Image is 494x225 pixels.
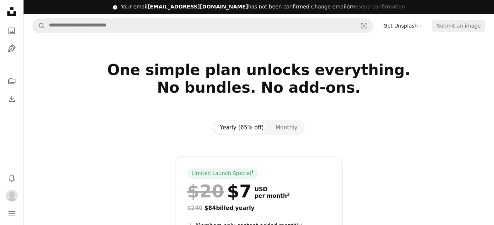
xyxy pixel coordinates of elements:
[4,171,19,185] button: Notifications
[255,186,290,193] span: USD
[311,4,405,10] span: or
[148,4,248,10] span: [EMAIL_ADDRESS][DOMAIN_NAME]
[255,193,290,199] span: per month
[187,168,258,179] div: Limited Launch Special
[187,182,224,201] span: $20
[187,204,330,213] div: $84 billed yearly
[311,4,346,10] a: Change email
[270,121,303,134] button: Monthly
[33,19,45,33] button: Search Unsplash
[287,192,290,197] sup: 2
[285,193,291,199] a: 2
[187,182,252,201] div: $7
[6,190,18,201] img: Avatar of user allister sanderson
[4,4,19,21] a: Home — Unsplash
[4,206,19,221] button: Menu
[251,169,254,174] sup: 1
[121,3,405,11] div: Your email has not been confirmed.
[4,74,19,89] a: Collections
[4,188,19,203] button: Profile
[4,92,19,106] a: Download History
[379,20,426,32] a: Get Unsplash+
[352,3,405,11] button: Resend confirmation
[432,20,485,32] button: Submit an image
[4,41,19,56] a: Illustrations
[32,61,485,114] h2: One simple plan unlocks everything. No bundles. No add-ons.
[187,205,203,211] span: $240
[214,121,270,134] button: Yearly (65% off)
[355,19,373,33] button: Visual search
[32,18,373,33] form: Find visuals sitewide
[250,170,255,177] a: 1
[4,24,19,38] a: Photos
